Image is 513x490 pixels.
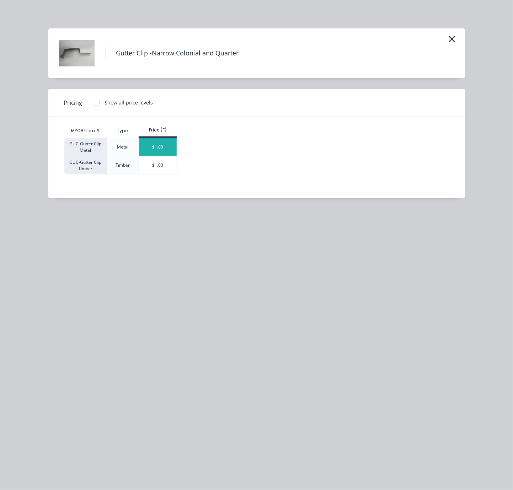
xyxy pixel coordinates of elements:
div: GUC-Gutter Clip Timber [64,156,107,174]
div: Type [112,122,134,140]
div: $1.00 [139,138,177,156]
div: Price (F) [139,127,177,133]
div: $1.00 [139,156,177,174]
img: Gutter Clip -Narrow Colonial and Quarter [59,36,95,71]
div: Metal [117,144,129,150]
div: Show all price levels [105,99,153,106]
div: MYOB Item # [64,124,107,138]
div: GUC-Gutter Clip Metal [64,138,107,156]
h4: Gutter Clip -Narrow Colonial and Quarter [105,47,250,60]
span: Pricing [64,98,82,107]
div: Timber [116,162,130,168]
